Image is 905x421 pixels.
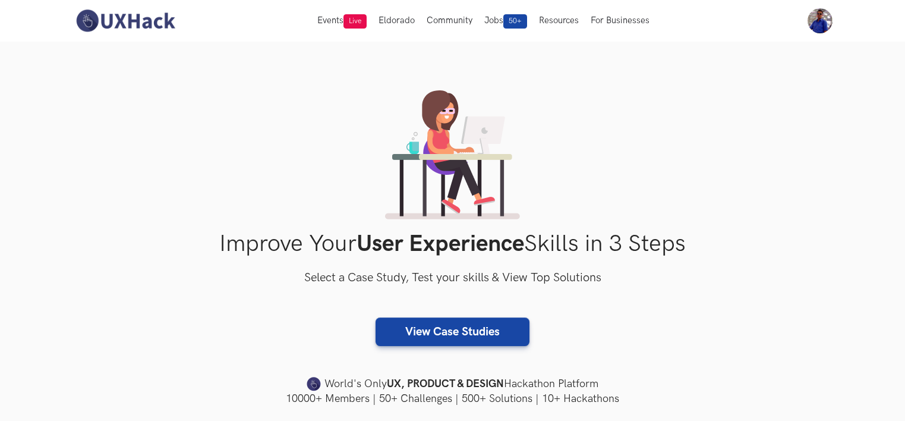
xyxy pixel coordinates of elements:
img: lady working on laptop [385,90,520,219]
span: 50+ [503,14,527,29]
h4: 10000+ Members | 50+ Challenges | 500+ Solutions | 10+ Hackathons [72,391,833,406]
h4: World's Only Hackathon Platform [72,376,833,392]
a: View Case Studies [376,318,529,346]
img: UXHack-logo.png [72,8,178,33]
h1: Improve Your Skills in 3 Steps [72,230,833,258]
strong: UX, PRODUCT & DESIGN [387,376,504,392]
span: Live [343,14,367,29]
img: uxhack-favicon-image.png [307,376,321,392]
img: Your profile pic [808,8,833,33]
h3: Select a Case Study, Test your skills & View Top Solutions [72,269,833,288]
strong: User Experience [357,230,524,258]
